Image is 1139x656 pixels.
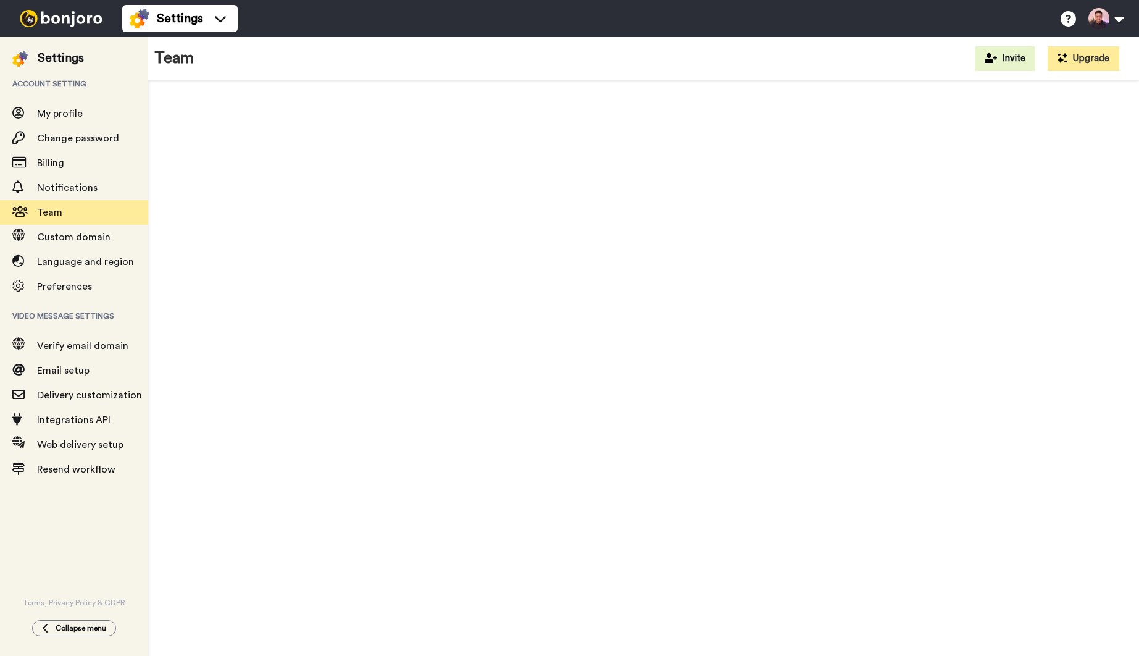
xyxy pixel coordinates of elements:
button: Invite [975,46,1035,71]
span: Team [37,208,62,217]
img: bj-logo-header-white.svg [15,10,107,27]
span: Delivery customization [37,390,142,400]
h1: Team [154,49,194,67]
span: My profile [37,109,83,119]
button: Upgrade [1048,46,1119,71]
span: Web delivery setup [37,440,123,450]
span: Email setup [37,366,90,376]
button: Collapse menu [32,620,116,636]
span: Billing [37,158,64,168]
span: Custom domain [37,232,111,242]
span: Resend workflow [37,465,115,474]
span: Change password [37,133,119,143]
img: settings-colored.svg [130,9,149,28]
span: Integrations API [37,415,111,425]
div: Settings [38,49,84,67]
span: Notifications [37,183,98,193]
span: Preferences [37,282,92,292]
span: Language and region [37,257,134,267]
span: Collapse menu [56,623,106,633]
img: settings-colored.svg [12,51,28,67]
span: Settings [157,10,203,27]
span: Verify email domain [37,341,128,351]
